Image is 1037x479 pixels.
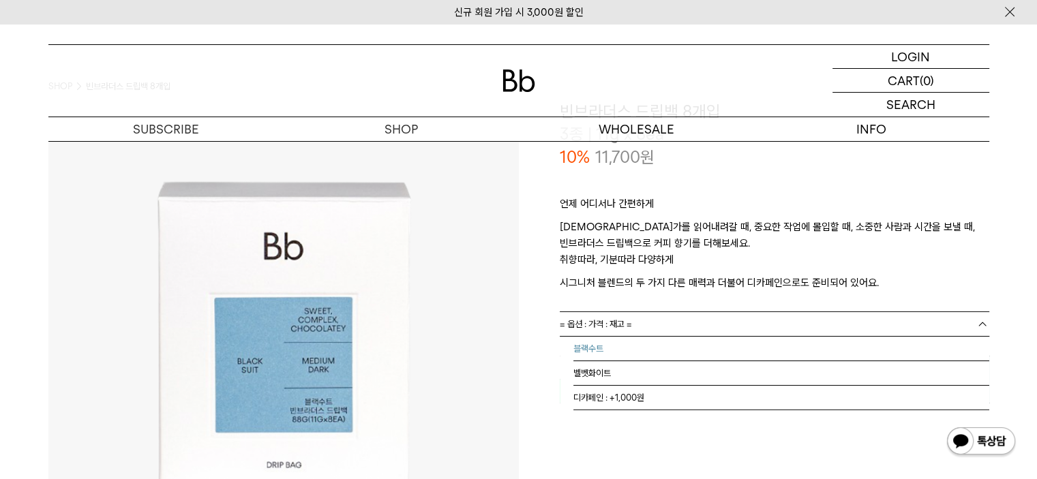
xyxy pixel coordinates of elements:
a: CART (0) [832,69,989,93]
p: [DEMOGRAPHIC_DATA]가를 읽어내려갈 때, 중요한 작업에 몰입할 때, 소중한 사람과 시간을 보낼 때, 빈브라더스 드립백으로 커피 향기를 더해보세요. [560,219,989,251]
p: LOGIN [891,45,930,68]
a: LOGIN [832,45,989,69]
p: 취향따라, 기분따라 다양하게 [560,251,989,275]
p: SEARCH [886,93,935,117]
p: 시그니처 블렌드의 두 가지 다른 매력과 더불어 디카페인으로도 준비되어 있어요. [560,275,989,291]
p: INFO [754,117,989,141]
a: SHOP [284,117,519,141]
p: 11,700 [595,146,655,169]
p: (0) [920,69,934,92]
p: CART [888,69,920,92]
a: 신규 회원 가입 시 3,000원 할인 [454,6,584,18]
p: 10% [560,146,590,169]
li: 디카페인 : +1,000원 [573,386,989,410]
p: 언제 어디서나 간편하게 [560,196,989,219]
p: WHOLESALE [519,117,754,141]
a: SUBSCRIBE [48,117,284,141]
img: 로고 [502,69,535,92]
li: 벨벳화이트 [573,361,989,386]
img: 카카오톡 채널 1:1 채팅 버튼 [946,426,1017,459]
li: 블랙수트 [573,337,989,361]
span: 원 [640,147,655,167]
span: = 옵션 : 가격 : 재고 = [560,312,632,336]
